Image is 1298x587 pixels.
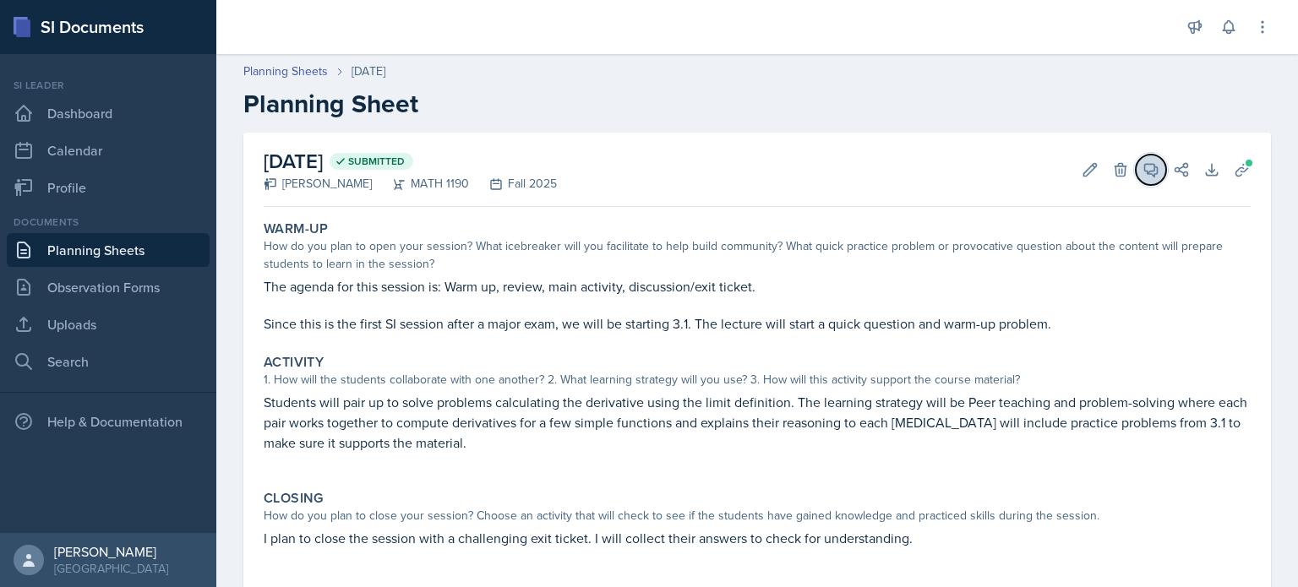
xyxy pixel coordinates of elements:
div: MATH 1190 [372,175,469,193]
a: Search [7,345,210,378]
div: 1. How will the students collaborate with one another? 2. What learning strategy will you use? 3.... [264,371,1251,389]
div: [PERSON_NAME] [264,175,372,193]
div: Fall 2025 [469,175,557,193]
h2: Planning Sheet [243,89,1271,119]
label: Warm-Up [264,220,329,237]
div: [DATE] [352,63,385,80]
span: Submitted [348,155,405,168]
a: Profile [7,171,210,204]
h2: [DATE] [264,146,557,177]
a: Dashboard [7,96,210,130]
div: Si leader [7,78,210,93]
p: Since this is the first SI session after a major exam, we will be starting 3.1. The lecture will ... [264,313,1251,334]
div: How do you plan to close your session? Choose an activity that will check to see if the students ... [264,507,1251,524]
label: Activity [264,354,324,371]
div: Help & Documentation [7,405,210,438]
div: Documents [7,215,210,230]
label: Closing [264,490,324,507]
a: Calendar [7,133,210,167]
a: Planning Sheets [7,233,210,267]
p: The agenda for this session is: Warm up, review, main activity, discussion/exit ticket. [264,276,1251,296]
p: I plan to close the session with a challenging exit ticket. I will collect their answers to check... [264,528,1251,548]
div: [GEOGRAPHIC_DATA] [54,560,168,577]
a: Observation Forms [7,270,210,304]
a: Uploads [7,307,210,341]
div: [PERSON_NAME] [54,543,168,560]
p: Students will pair up to solve problems calculating the derivative using the limit definition. Th... [264,392,1251,453]
div: How do you plan to open your session? What icebreaker will you facilitate to help build community... [264,237,1251,273]
a: Planning Sheets [243,63,328,80]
